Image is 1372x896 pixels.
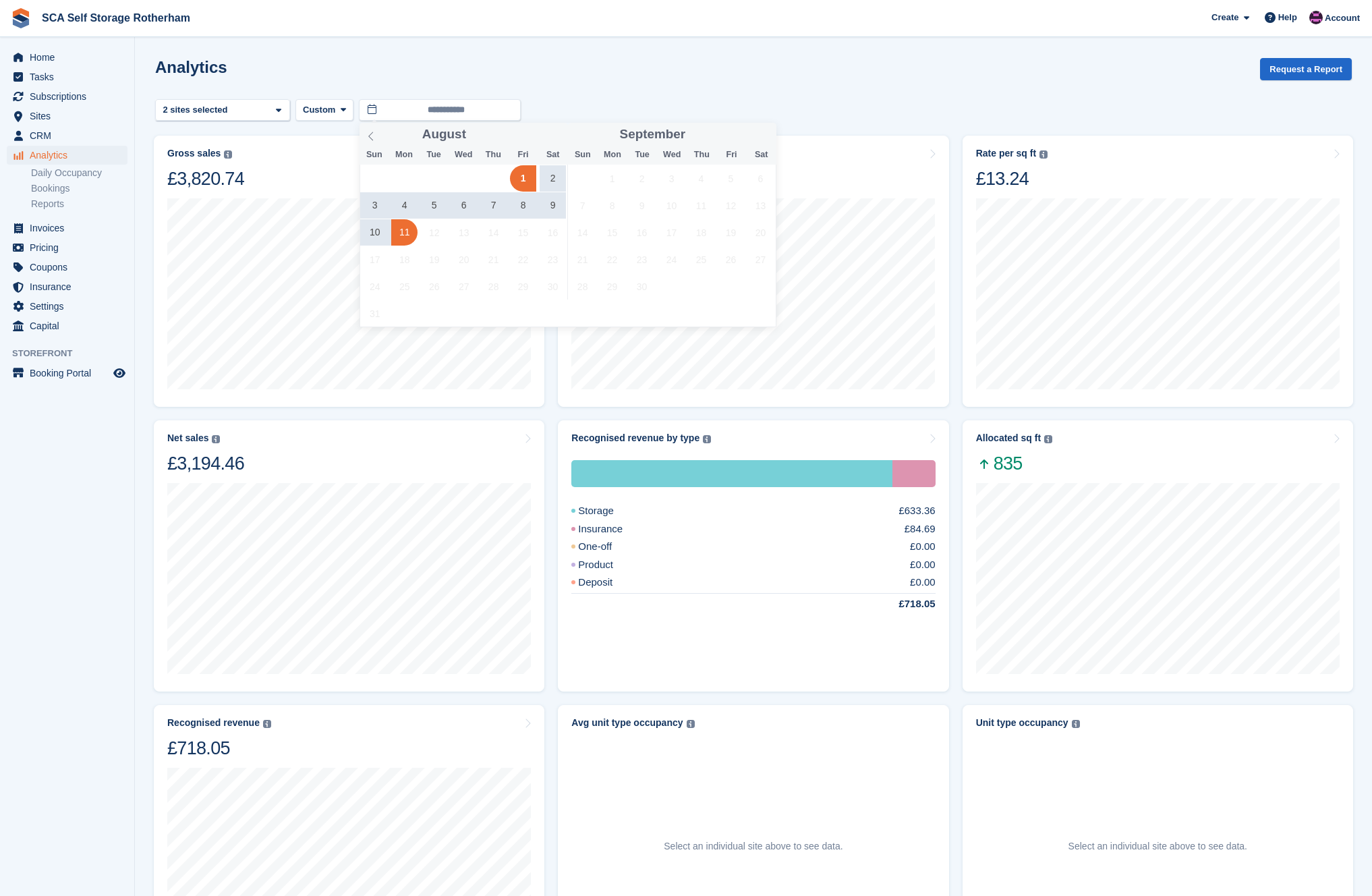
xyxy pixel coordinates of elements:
span: September 1, 2025 [599,165,625,192]
img: icon-info-grey-7440780725fd019a000dd9b08b2336e03edf1995a4989e88bcd33f0948082b44.svg [263,720,271,728]
span: CRM [30,126,111,145]
span: 835 [976,452,1052,475]
span: August 7, 2025 [480,192,507,219]
a: menu [7,146,127,165]
a: menu [7,67,127,86]
div: Unit type occupancy [976,717,1068,729]
span: Capital [30,316,111,335]
span: September 6, 2025 [747,165,774,192]
span: August 17, 2025 [362,246,388,273]
span: August 22, 2025 [510,246,536,273]
span: August 29, 2025 [510,273,536,300]
span: September 12, 2025 [718,192,744,219]
a: Reports [31,198,127,211]
span: Thu [687,150,716,159]
span: September 10, 2025 [658,192,685,219]
span: Mon [389,150,419,159]
span: Wed [657,150,687,159]
div: Product [571,557,646,573]
span: September 18, 2025 [688,219,714,246]
div: £3,194.46 [167,452,244,475]
span: August 5, 2025 [421,192,447,219]
span: August 19, 2025 [421,246,447,273]
span: September 30, 2025 [629,273,655,300]
span: September 27, 2025 [747,246,774,273]
span: August 14, 2025 [480,219,507,246]
p: Select an individual site above to see data. [664,839,842,853]
div: Insurance [571,522,655,537]
a: Bookings [31,182,127,195]
div: Recognised revenue by type [571,432,699,444]
div: £84.69 [905,522,936,537]
span: September 29, 2025 [599,273,625,300]
span: August 27, 2025 [451,273,477,300]
div: Gross sales [167,148,221,159]
span: August 16, 2025 [540,219,566,246]
a: menu [7,364,127,383]
span: August 1, 2025 [510,165,536,192]
span: September 3, 2025 [658,165,685,192]
span: August 3, 2025 [362,192,388,219]
div: 2 sites selected [161,103,233,117]
a: SCA Self Storage Rotherham [36,7,196,29]
span: Analytics [30,146,111,165]
span: Tue [419,150,449,159]
div: £0.00 [910,539,936,555]
span: September 8, 2025 [599,192,625,219]
img: stora-icon-8386f47178a22dfd0bd8f6a31ec36ba5ce8667c1dd55bd0f319d3a0aa187defe.svg [11,8,31,28]
img: icon-info-grey-7440780725fd019a000dd9b08b2336e03edf1995a4989e88bcd33f0948082b44.svg [212,435,220,443]
span: August 6, 2025 [451,192,477,219]
span: Tue [627,150,657,159]
a: menu [7,258,127,277]
span: September 24, 2025 [658,246,685,273]
a: Daily Occupancy [31,167,127,179]
div: £0.00 [910,557,936,573]
span: September 14, 2025 [569,219,596,246]
span: Mon [598,150,627,159]
div: £3,820.74 [167,167,244,190]
button: Request a Report [1260,58,1352,80]
span: August 8, 2025 [510,192,536,219]
span: September 22, 2025 [599,246,625,273]
img: Dale Chapman [1309,11,1323,24]
span: August 31, 2025 [362,300,388,327]
span: September 28, 2025 [569,273,596,300]
span: August 28, 2025 [480,273,507,300]
span: Sat [538,150,568,159]
span: September 7, 2025 [569,192,596,219]
span: August 10, 2025 [362,219,388,246]
span: Sun [568,150,598,159]
span: September 26, 2025 [718,246,744,273]
h2: Analytics [155,58,227,76]
div: £13.24 [976,167,1048,190]
div: Storage [571,460,892,487]
a: menu [7,277,127,296]
span: Sat [747,150,776,159]
a: menu [7,87,127,106]
span: August 13, 2025 [451,219,477,246]
img: icon-info-grey-7440780725fd019a000dd9b08b2336e03edf1995a4989e88bcd33f0948082b44.svg [1039,150,1048,159]
a: menu [7,107,127,125]
span: September 23, 2025 [629,246,655,273]
span: August 12, 2025 [421,219,447,246]
span: Insurance [30,277,111,296]
span: Account [1325,11,1360,25]
span: Booking Portal [30,364,111,383]
div: Deposit [571,575,645,590]
input: Year [466,128,509,142]
div: £633.36 [898,503,935,519]
div: £718.05 [167,737,271,760]
span: September 21, 2025 [569,246,596,273]
img: icon-info-grey-7440780725fd019a000dd9b08b2336e03edf1995a4989e88bcd33f0948082b44.svg [224,150,232,159]
span: September 5, 2025 [718,165,744,192]
div: One-off [571,539,644,555]
span: Wed [449,150,478,159]
span: September 19, 2025 [718,219,744,246]
div: Insurance [892,460,936,487]
span: Tasks [30,67,111,86]
span: August 11, 2025 [391,219,418,246]
span: Sun [360,150,389,159]
span: Home [30,48,111,67]
span: Settings [30,297,111,316]
span: August 15, 2025 [510,219,536,246]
